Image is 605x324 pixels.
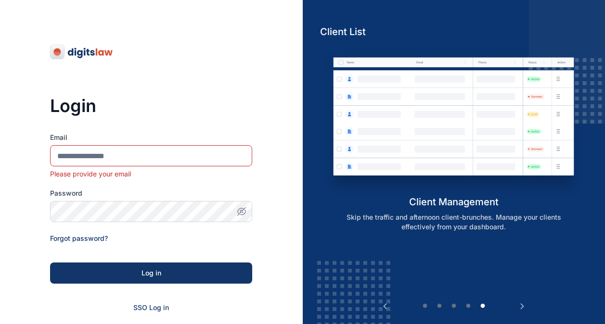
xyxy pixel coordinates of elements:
[320,46,587,195] img: client-management.svg
[50,96,252,115] h3: Login
[50,169,252,179] div: Please provide your email
[320,195,587,209] h5: client management
[331,212,577,232] p: Skip the traffic and afternoon client-brunches. Manage your clients effectively from your dashboard.
[50,133,252,142] label: Email
[517,301,527,311] button: Next
[50,44,114,60] img: digitslaw-logo
[463,301,473,311] button: 4
[449,301,459,311] button: 3
[50,234,108,242] a: Forgot password?
[380,301,390,311] button: Previous
[50,188,252,198] label: Password
[420,301,430,311] button: 1
[320,25,587,38] h5: Client List
[65,268,237,278] div: Log in
[50,262,252,284] button: Log in
[133,303,169,312] a: SSO Log in
[435,301,444,311] button: 2
[478,301,488,311] button: 5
